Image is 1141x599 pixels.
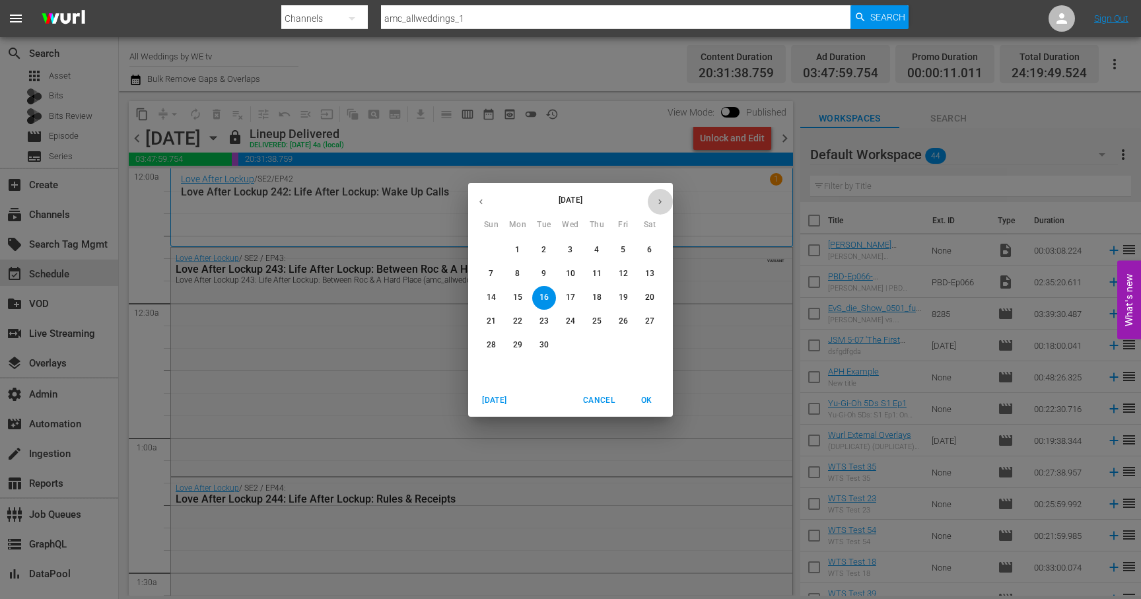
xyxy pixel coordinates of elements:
[506,262,530,286] button: 8
[583,394,615,407] span: Cancel
[638,310,662,334] button: 27
[487,292,496,303] p: 14
[487,316,496,327] p: 21
[506,238,530,262] button: 1
[479,334,503,357] button: 28
[566,316,575,327] p: 24
[585,238,609,262] button: 4
[532,219,556,232] span: Tue
[592,292,602,303] p: 18
[611,238,635,262] button: 5
[1094,13,1128,24] a: Sign Out
[532,238,556,262] button: 2
[592,316,602,327] p: 25
[611,310,635,334] button: 26
[645,268,654,279] p: 13
[625,390,668,411] button: OK
[638,238,662,262] button: 6
[585,219,609,232] span: Thu
[1117,260,1141,339] button: Open Feedback Widget
[592,268,602,279] p: 11
[473,390,516,411] button: [DATE]
[647,244,652,256] p: 6
[559,219,582,232] span: Wed
[638,262,662,286] button: 13
[513,292,522,303] p: 15
[559,262,582,286] button: 10
[559,238,582,262] button: 3
[506,286,530,310] button: 15
[532,262,556,286] button: 9
[585,262,609,286] button: 11
[568,244,572,256] p: 3
[578,390,620,411] button: Cancel
[513,339,522,351] p: 29
[32,3,95,34] img: ans4CAIJ8jUAAAAAAAAAAAAAAAAAAAAAAAAgQb4GAAAAAAAAAAAAAAAAAAAAAAAAJMjXAAAAAAAAAAAAAAAAAAAAAAAAgAT5G...
[506,334,530,357] button: 29
[487,339,496,351] p: 28
[611,262,635,286] button: 12
[532,334,556,357] button: 30
[506,310,530,334] button: 22
[559,310,582,334] button: 24
[621,244,625,256] p: 5
[585,310,609,334] button: 25
[566,268,575,279] p: 10
[619,316,628,327] p: 26
[479,219,503,232] span: Sun
[494,194,647,206] p: [DATE]
[541,244,546,256] p: 2
[559,286,582,310] button: 17
[479,262,503,286] button: 7
[8,11,24,26] span: menu
[645,316,654,327] p: 27
[585,286,609,310] button: 18
[506,219,530,232] span: Mon
[479,394,510,407] span: [DATE]
[539,292,549,303] p: 16
[638,219,662,232] span: Sat
[513,316,522,327] p: 22
[539,339,549,351] p: 30
[532,310,556,334] button: 23
[638,286,662,310] button: 20
[532,286,556,310] button: 16
[870,5,905,29] span: Search
[539,316,549,327] p: 23
[479,310,503,334] button: 21
[489,268,493,279] p: 7
[515,268,520,279] p: 8
[619,292,628,303] p: 19
[515,244,520,256] p: 1
[479,286,503,310] button: 14
[566,292,575,303] p: 17
[631,394,662,407] span: OK
[611,286,635,310] button: 19
[594,244,599,256] p: 4
[611,219,635,232] span: Fri
[541,268,546,279] p: 9
[645,292,654,303] p: 20
[619,268,628,279] p: 12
